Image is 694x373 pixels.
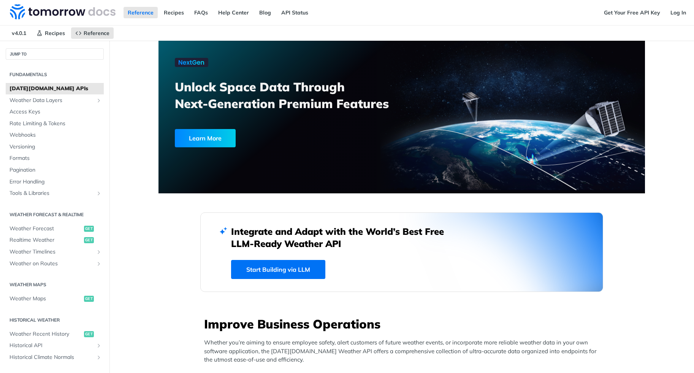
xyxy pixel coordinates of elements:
span: Weather Timelines [10,248,94,256]
span: Formats [10,155,102,162]
a: Get Your Free API Key [600,7,664,18]
h2: Weather Forecast & realtime [6,211,104,218]
span: Tools & Libraries [10,190,94,197]
span: get [84,237,94,243]
a: Weather Mapsget [6,293,104,304]
a: Blog [255,7,275,18]
span: v4.0.1 [8,27,30,39]
a: Historical APIShow subpages for Historical API [6,340,104,351]
a: Weather Recent Historyget [6,328,104,340]
a: Versioning [6,141,104,153]
span: Versioning [10,143,102,151]
button: Show subpages for Tools & Libraries [96,190,102,196]
a: Access Keys [6,106,104,118]
a: FAQs [190,7,212,18]
a: Weather Forecastget [6,223,104,234]
button: Show subpages for Weather Timelines [96,249,102,255]
span: Weather Data Layers [10,97,94,104]
a: [DATE][DOMAIN_NAME] APIs [6,83,104,94]
button: Show subpages for Historical Climate Normals [96,354,102,360]
a: Reference [124,7,158,18]
a: Reference [71,27,114,39]
img: NextGen [175,58,208,67]
span: Error Handling [10,178,102,186]
span: Weather Recent History [10,330,82,338]
span: get [84,331,94,337]
span: Weather Maps [10,295,82,303]
button: Show subpages for Weather Data Layers [96,97,102,104]
a: API Status [277,7,312,18]
a: Recipes [160,7,188,18]
a: Pagination [6,164,104,176]
span: Historical Climate Normals [10,354,94,361]
h3: Improve Business Operations [204,316,603,332]
span: get [84,296,94,302]
span: Recipes [45,30,65,37]
a: Weather on RoutesShow subpages for Weather on Routes [6,258,104,269]
a: Weather TimelinesShow subpages for Weather Timelines [6,246,104,258]
a: Help Center [214,7,253,18]
h3: Unlock Space Data Through Next-Generation Premium Features [175,78,410,112]
a: Error Handling [6,176,104,188]
span: Historical API [10,342,94,349]
p: Whether you’re aiming to ensure employee safety, alert customers of future weather events, or inc... [204,338,603,364]
button: JUMP TO [6,48,104,60]
span: [DATE][DOMAIN_NAME] APIs [10,85,102,92]
a: Start Building via LLM [231,260,325,279]
a: Weather Data LayersShow subpages for Weather Data Layers [6,95,104,106]
a: Historical Climate NormalsShow subpages for Historical Climate Normals [6,352,104,363]
img: Tomorrow.io Weather API Docs [10,4,116,19]
span: Pagination [10,166,102,174]
span: Rate Limiting & Tokens [10,120,102,128]
a: Rate Limiting & Tokens [6,118,104,129]
button: Show subpages for Historical API [96,343,102,349]
h2: Weather Maps [6,281,104,288]
a: Recipes [32,27,69,39]
a: Log In [666,7,690,18]
a: Learn More [175,129,363,147]
button: Show subpages for Weather on Routes [96,261,102,267]
span: Weather on Routes [10,260,94,268]
h2: Historical Weather [6,317,104,324]
h2: Integrate and Adapt with the World’s Best Free LLM-Ready Weather API [231,225,455,250]
a: Tools & LibrariesShow subpages for Tools & Libraries [6,188,104,199]
span: Webhooks [10,131,102,139]
a: Formats [6,153,104,164]
span: get [84,226,94,232]
span: Access Keys [10,108,102,116]
a: Webhooks [6,129,104,141]
div: Learn More [175,129,236,147]
h2: Fundamentals [6,71,104,78]
a: Realtime Weatherget [6,234,104,246]
span: Reference [84,30,109,37]
span: Realtime Weather [10,236,82,244]
span: Weather Forecast [10,225,82,233]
